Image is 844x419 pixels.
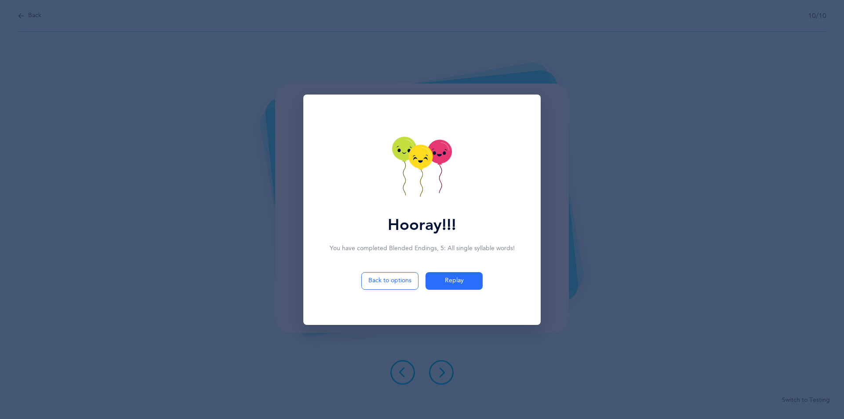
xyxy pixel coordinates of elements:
[437,245,513,252] span: , 5: All single syllable words
[309,244,535,253] div: You have completed Blended Endings !
[361,272,418,290] button: Back to options
[388,213,456,237] div: Hooray!!!
[426,272,483,290] button: Replay
[445,276,464,285] span: Replay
